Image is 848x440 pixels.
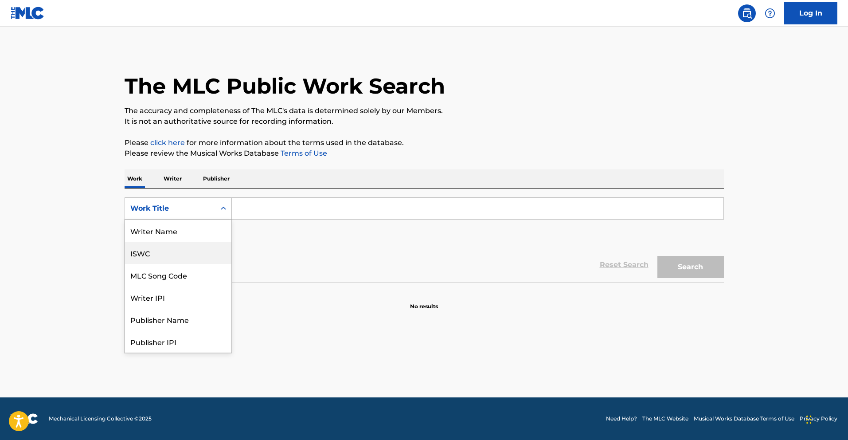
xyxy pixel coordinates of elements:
[200,169,232,188] p: Publisher
[738,4,756,22] a: Public Search
[800,415,837,423] a: Privacy Policy
[125,137,724,148] p: Please for more information about the terms used in the database.
[806,406,812,433] div: Ziehen
[742,8,752,19] img: search
[125,169,145,188] p: Work
[125,330,231,353] div: Publisher IPI
[150,138,185,147] a: click here
[125,73,445,99] h1: The MLC Public Work Search
[130,203,210,214] div: Work Title
[804,397,848,440] iframe: Chat Widget
[279,149,327,157] a: Terms of Use
[125,197,724,283] form: Search Form
[694,415,794,423] a: Musical Works Database Terms of Use
[125,286,231,308] div: Writer IPI
[125,106,724,116] p: The accuracy and completeness of The MLC's data is determined solely by our Members.
[606,415,637,423] a: Need Help?
[125,220,231,242] div: Writer Name
[125,148,724,159] p: Please review the Musical Works Database
[765,8,775,19] img: help
[161,169,184,188] p: Writer
[761,4,779,22] div: Help
[125,116,724,127] p: It is not an authoritative source for recording information.
[125,264,231,286] div: MLC Song Code
[804,397,848,440] div: Chat-Widget
[642,415,688,423] a: The MLC Website
[125,308,231,330] div: Publisher Name
[11,7,45,20] img: MLC Logo
[410,292,438,310] p: No results
[49,415,152,423] span: Mechanical Licensing Collective © 2025
[784,2,837,24] a: Log In
[11,413,38,424] img: logo
[125,242,231,264] div: ISWC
